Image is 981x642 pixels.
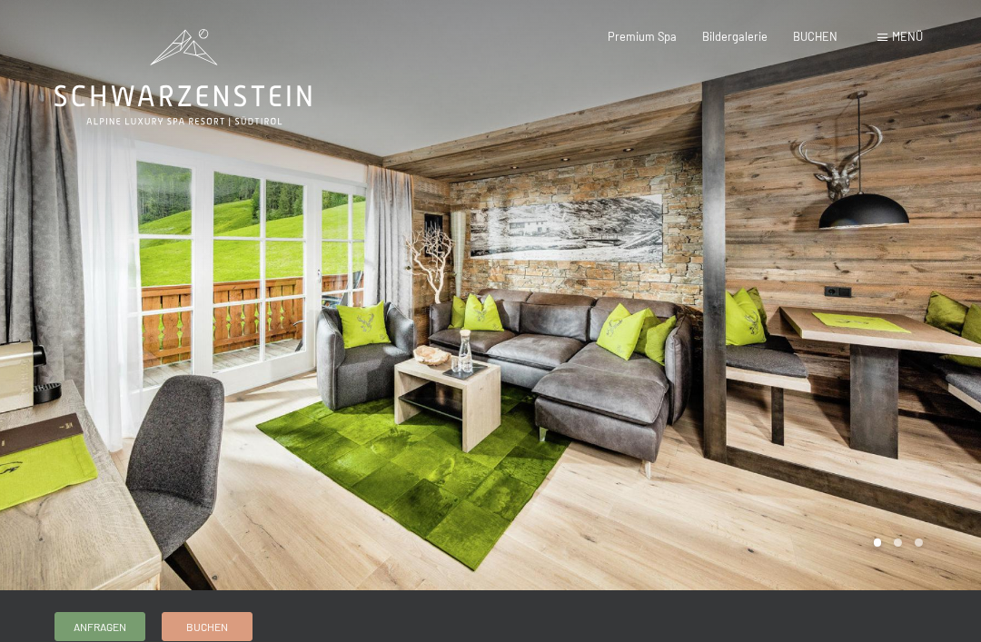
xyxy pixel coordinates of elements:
[892,29,923,44] span: Menü
[55,613,144,640] a: Anfragen
[793,29,837,44] a: BUCHEN
[608,29,677,44] a: Premium Spa
[702,29,768,44] a: Bildergalerie
[186,619,228,635] span: Buchen
[74,619,126,635] span: Anfragen
[163,613,252,640] a: Buchen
